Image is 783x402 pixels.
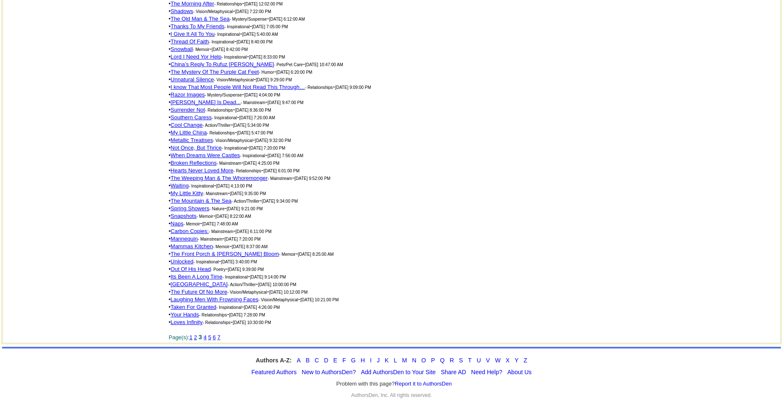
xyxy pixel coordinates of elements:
[169,31,215,37] font: •
[171,281,228,287] a: [GEOGRAPHIC_DATA]
[171,31,215,37] a: I Give It All To You
[171,190,203,196] a: My Little Kitty
[402,357,407,364] a: M
[171,0,214,7] a: The Morning After
[361,369,436,375] a: Add AuthorsDen to Your Site
[169,220,183,227] font: •
[199,313,227,317] font: - Relationships
[237,131,273,135] font: [DATE] 5:47:00 PM
[199,333,202,340] font: 3
[249,55,285,59] font: [DATE] 8:33:00 PM
[213,334,216,340] a: 6
[495,357,500,364] a: W
[256,357,292,364] strong: Authors A-Z:
[171,16,230,22] a: The Old Man & The Sea
[412,357,416,364] a: N
[222,146,247,150] font: - Inspirational
[2,392,781,398] div: AuthorsDen, Inc. All rights reserved.
[233,169,261,173] font: - Relationships
[269,290,308,295] font: [DATE] 10:12:00 PM
[169,54,221,60] font: •
[169,129,207,136] font: •
[251,369,296,375] a: Featured Authors
[171,91,205,98] a: Razor Images
[209,229,233,234] font: - Mainstream
[169,281,228,287] font: •
[225,237,261,241] font: [DATE] 7:20:00 PM
[171,54,222,60] a: Lord I Need Yor Help
[300,297,339,302] font: [DATE] 10:21:00 PM
[171,160,217,166] a: Broken Reflections
[267,100,303,105] font: [DATE] 9:47:00 PM
[169,114,212,121] font: •
[171,304,216,310] a: Taken For Granted
[305,85,333,90] font: - Relationships
[169,107,205,113] font: •
[169,46,193,52] font: •
[169,69,259,75] font: •
[169,8,193,14] font: •
[171,175,268,181] a: The Weeping Man & The Whoremonger
[213,138,253,143] font: - Vision/Metaphysical
[171,46,193,52] a: Snowball
[227,290,267,295] font: - Vision/Metaphysical
[171,251,279,257] a: The Front Porch & [PERSON_NAME] Bloom
[269,17,305,21] font: [DATE] 6:12:00 AM
[169,145,222,151] font: •
[342,357,346,364] a: F
[203,191,228,196] font: - Mainstream
[183,222,200,226] font: - Memoir
[244,93,280,97] font: [DATE] 4:04:00 PM
[258,297,298,302] font: - Vision/Metaphysical
[276,70,312,75] font: [DATE] 6:20:00 PM
[202,123,231,128] font: - Action/Thriller
[305,62,343,67] font: [DATE] 10:47:00 AM
[208,334,211,340] a: 5
[217,161,241,166] font: - Mainstream
[169,91,204,98] font: •
[228,267,264,272] font: [DATE] 9:39:00 PM
[441,369,466,375] a: Share AD
[243,161,279,166] font: [DATE] 4:25:00 PM
[169,251,279,257] font: •
[188,184,214,188] font: - Inspirational
[258,282,296,287] font: [DATE] 10:00:00 PM
[239,115,275,120] font: [DATE] 7:26:00 AM
[169,122,202,128] font: •
[214,2,242,6] font: - Relationships
[193,47,209,52] font: - Memoir
[217,334,220,340] a: 7
[171,61,274,67] a: China’s Reply To Rufuz [PERSON_NAME]
[202,222,238,226] font: [DATE] 7:48:00 AM
[209,40,234,44] font: - Inspirational
[189,334,192,340] a: 1
[476,357,481,364] a: U
[169,175,268,181] font: •
[306,357,309,364] a: B
[171,198,231,204] a: The Mountain & The Sea
[262,199,298,204] font: [DATE] 9:34:00 PM
[486,357,490,364] a: V
[169,304,216,310] font: •
[259,70,274,75] font: - Humor
[524,357,527,364] a: Z
[216,184,252,188] font: [DATE] 4:13:00 PM
[171,23,225,29] a: Thanks To My Friends
[336,381,452,387] font: Problem with this page?
[169,99,241,105] font: •
[171,228,209,234] a: Carbon Copies:
[169,76,214,83] font: •
[207,131,235,135] font: - Relationships
[171,114,212,121] a: Southern Caress
[237,40,272,44] font: [DATE] 8:40:00 PM
[334,357,337,364] a: E
[171,69,259,75] a: The Mystery Of The Purple Cat Feet
[194,334,197,340] a: 2
[228,282,256,287] font: - Action/Thriller
[515,357,519,364] a: Y
[169,23,224,29] font: •
[169,296,258,303] font: •
[244,305,280,310] font: [DATE] 4:26:00 PM
[169,38,209,45] font: •
[232,244,268,249] font: [DATE] 8:37:00 AM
